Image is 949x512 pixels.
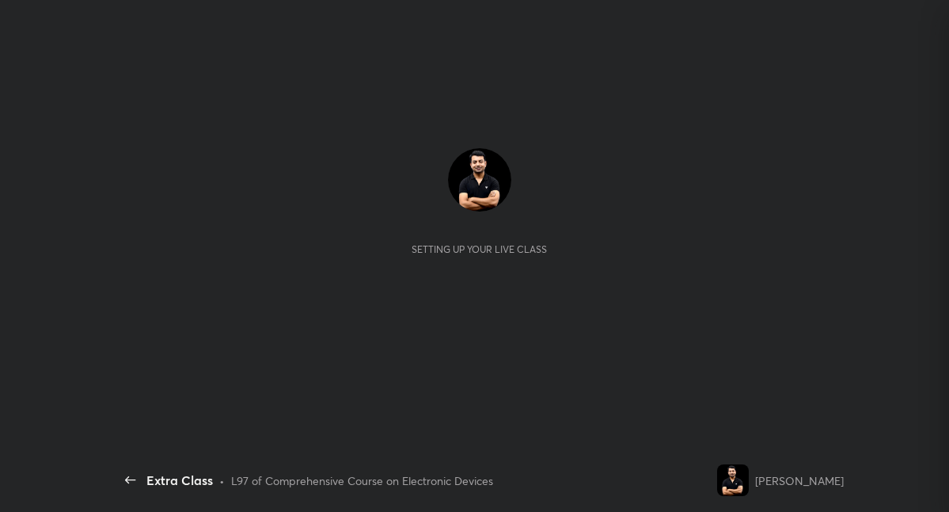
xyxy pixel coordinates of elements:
[219,472,225,489] div: •
[412,243,547,255] div: Setting up your live class
[755,472,844,489] div: [PERSON_NAME]
[448,148,511,212] img: ae2dc78aa7324196b3024b1bd2b41d2d.jpg
[717,464,749,496] img: ae2dc78aa7324196b3024b1bd2b41d2d.jpg
[231,472,493,489] div: L97 of Comprehensive Course on Electronic Devices
[146,471,213,490] div: Extra Class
